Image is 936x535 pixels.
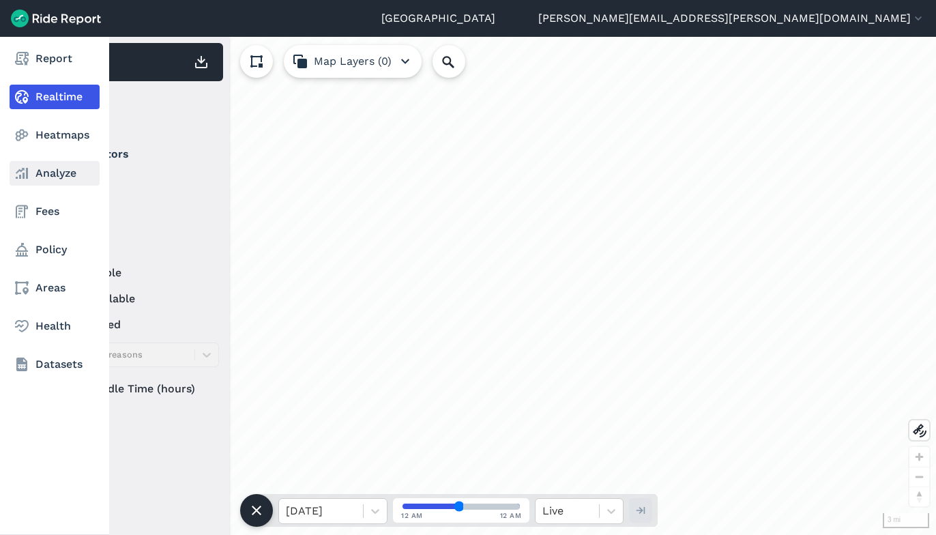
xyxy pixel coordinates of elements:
[50,87,223,130] div: Filter
[55,199,219,216] label: Lime
[10,276,100,300] a: Areas
[10,314,100,338] a: Health
[10,237,100,262] a: Policy
[433,45,487,78] input: Search Location or Vehicles
[55,317,219,333] label: reserved
[10,161,100,186] a: Analyze
[55,377,219,401] div: Idle Time (hours)
[55,173,219,190] label: Bird
[10,199,100,224] a: Fees
[10,85,100,109] a: Realtime
[284,45,422,78] button: Map Layers (0)
[11,10,101,27] img: Ride Report
[55,135,217,173] summary: Operators
[500,510,522,521] span: 12 AM
[10,46,100,71] a: Report
[10,352,100,377] a: Datasets
[55,265,219,281] label: available
[10,123,100,147] a: Heatmaps
[401,510,423,521] span: 12 AM
[538,10,925,27] button: [PERSON_NAME][EMAIL_ADDRESS][PERSON_NAME][DOMAIN_NAME]
[381,10,495,27] a: [GEOGRAPHIC_DATA]
[55,227,217,265] summary: Status
[44,37,936,535] div: loading
[55,291,219,307] label: unavailable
